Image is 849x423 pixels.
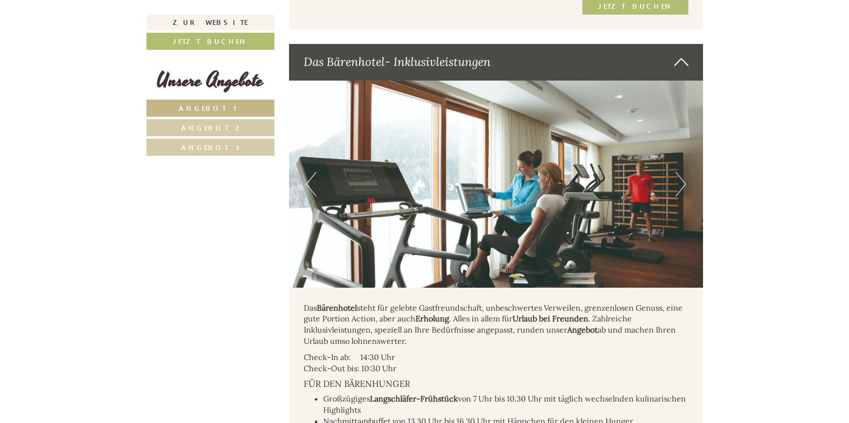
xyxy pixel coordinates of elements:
div: Das Bärenhotel- Inklusivleistungen [289,44,703,80]
strong: Urlaub bei Freunden [513,314,588,323]
strong: Bärenhotel [317,303,357,313]
strong: Erholung [415,314,449,323]
li: Großzügiges von 7 Uhr bis 10.30 Uhr mit täglich wechselnden kulinarischen Highlights [323,393,688,416]
button: Previous [306,172,316,196]
p: Check-In ab: 14:30 Uhr Check-Out bis: 10:30 Uhr [304,352,688,374]
p: Das steht für gelebte Gastfreundschaft, unbeschwertes Verweilen, grenzenlosen Genuss, eine gute P... [304,302,688,347]
span: Angebot 2 [181,123,239,132]
strong: Langschläfer-Frühstück [370,394,458,403]
span: Angebot 3 [181,143,240,152]
button: Next [676,172,686,196]
div: Unsere Angebote [146,67,274,95]
span: Angebot 1 [179,104,242,113]
h4: FÜR DEN BÄRENHUNGER [304,379,688,389]
a: Jetzt buchen [146,33,274,50]
a: Zur Website [146,15,274,30]
strong: Angebot [567,325,598,335]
